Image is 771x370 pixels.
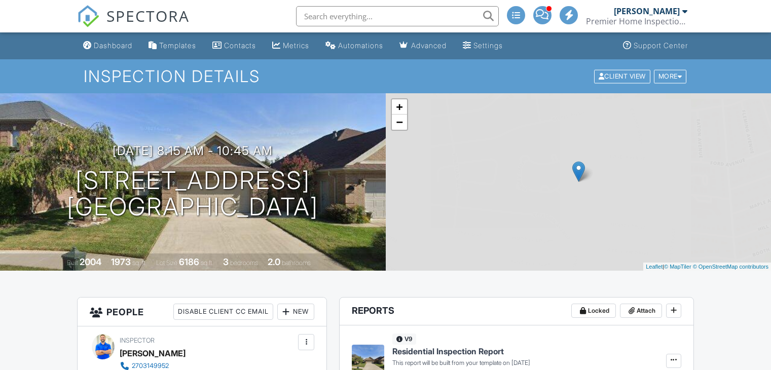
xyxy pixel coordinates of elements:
div: Settings [473,41,503,50]
div: 2.0 [268,256,280,267]
a: Zoom out [392,115,407,130]
span: Lot Size [156,259,177,267]
div: Disable Client CC Email [173,304,273,320]
span: Inspector [120,337,155,344]
div: Premier Home Inspection Ky LLC [586,16,687,26]
a: Metrics [268,36,313,55]
input: Search everything... [296,6,499,26]
div: | [643,263,771,271]
div: 3 [223,256,229,267]
div: More [654,69,687,83]
div: 2703149952 [132,362,169,370]
a: © MapTiler [664,264,691,270]
a: Settings [459,36,507,55]
a: Contacts [208,36,260,55]
div: Automations [338,41,383,50]
div: Metrics [283,41,309,50]
div: [PERSON_NAME] [614,6,680,16]
span: bedrooms [230,259,258,267]
a: Client View [593,72,653,80]
div: Contacts [224,41,256,50]
span: Built [67,259,78,267]
a: SPECTORA [77,14,190,35]
a: Zoom in [392,99,407,115]
span: SPECTORA [106,5,190,26]
div: Support Center [634,41,688,50]
div: 2004 [80,256,101,267]
div: 6186 [179,256,199,267]
span: sq.ft. [201,259,213,267]
div: [PERSON_NAME] [120,346,186,361]
div: Templates [159,41,196,50]
a: Dashboard [79,36,136,55]
h1: [STREET_ADDRESS] [GEOGRAPHIC_DATA] [67,167,318,221]
a: Automations (Advanced) [321,36,387,55]
a: Leaflet [646,264,663,270]
a: Templates [144,36,200,55]
span: sq. ft. [132,259,146,267]
div: 1973 [111,256,131,267]
div: Dashboard [94,41,132,50]
a: Support Center [619,36,692,55]
span: bathrooms [282,259,311,267]
a: © OpenStreetMap contributors [693,264,768,270]
div: Advanced [411,41,447,50]
a: Advanced [395,36,451,55]
h3: [DATE] 8:15 am - 10:45 am [113,144,273,158]
div: New [277,304,314,320]
img: The Best Home Inspection Software - Spectora [77,5,99,27]
h1: Inspection Details [84,67,687,85]
div: Client View [594,69,650,83]
h3: People [78,298,326,326]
